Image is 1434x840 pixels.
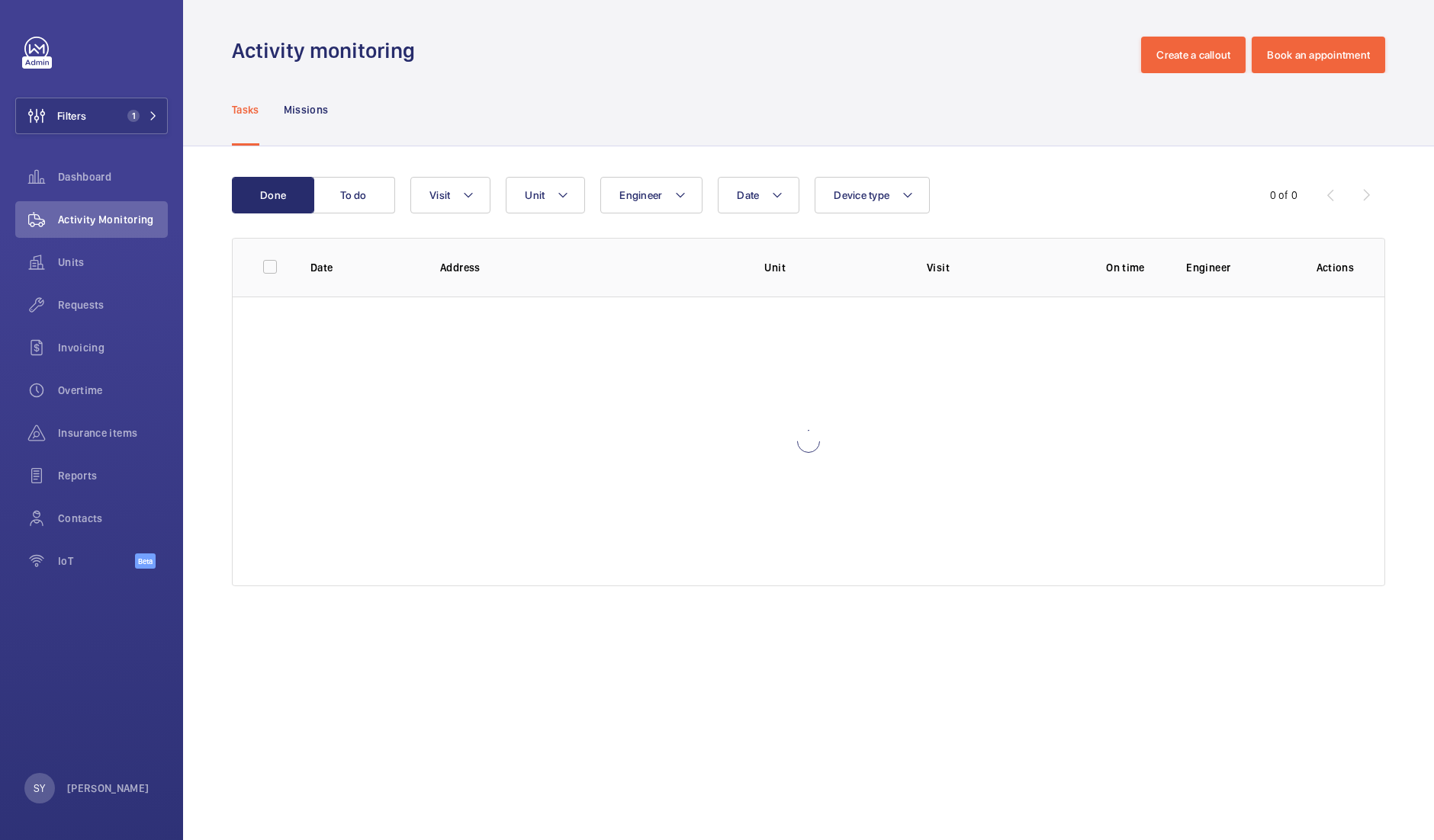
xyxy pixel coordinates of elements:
[718,177,799,213] button: Date
[440,260,740,275] p: Address
[927,260,1065,275] p: Visit
[506,177,585,213] button: Unit
[58,340,168,355] span: Invoicing
[34,781,45,796] p: SY
[58,255,168,270] span: Units
[127,110,140,122] span: 1
[58,297,168,313] span: Requests
[58,383,168,398] span: Overtime
[284,102,329,117] p: Missions
[410,177,490,213] button: Visit
[58,553,135,569] span: IoT
[1141,37,1246,73] button: Create a callout
[58,169,168,184] span: Dashboard
[429,189,450,201] span: Visit
[764,260,902,275] p: Unit
[310,260,416,275] p: Date
[1317,260,1354,275] p: Actions
[57,108,86,123] span: Filters
[58,468,168,483] span: Reports
[834,189,889,201] span: Device type
[232,37,424,65] h1: Activity monitoring
[525,189,545,201] span: Unit
[313,177,395,213] button: To do
[58,425,168,441] span: Insurance items
[67,781,150,796] p: [PERSON_NAME]
[15,98,168,134] button: Filters1
[58,212,168,227] span: Activity Monitoring
[232,177,314,213] button: Done
[737,189,759,201] span: Date
[1186,260,1291,275] p: Engineer
[1252,37,1385,73] button: Book an appointment
[815,177,930,213] button: Device type
[1089,260,1162,275] p: On time
[135,553,156,569] span: Beta
[58,511,168,526] span: Contacts
[232,102,259,117] p: Tasks
[600,177,703,213] button: Engineer
[619,189,662,201] span: Engineer
[1270,188,1297,203] div: 0 of 0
